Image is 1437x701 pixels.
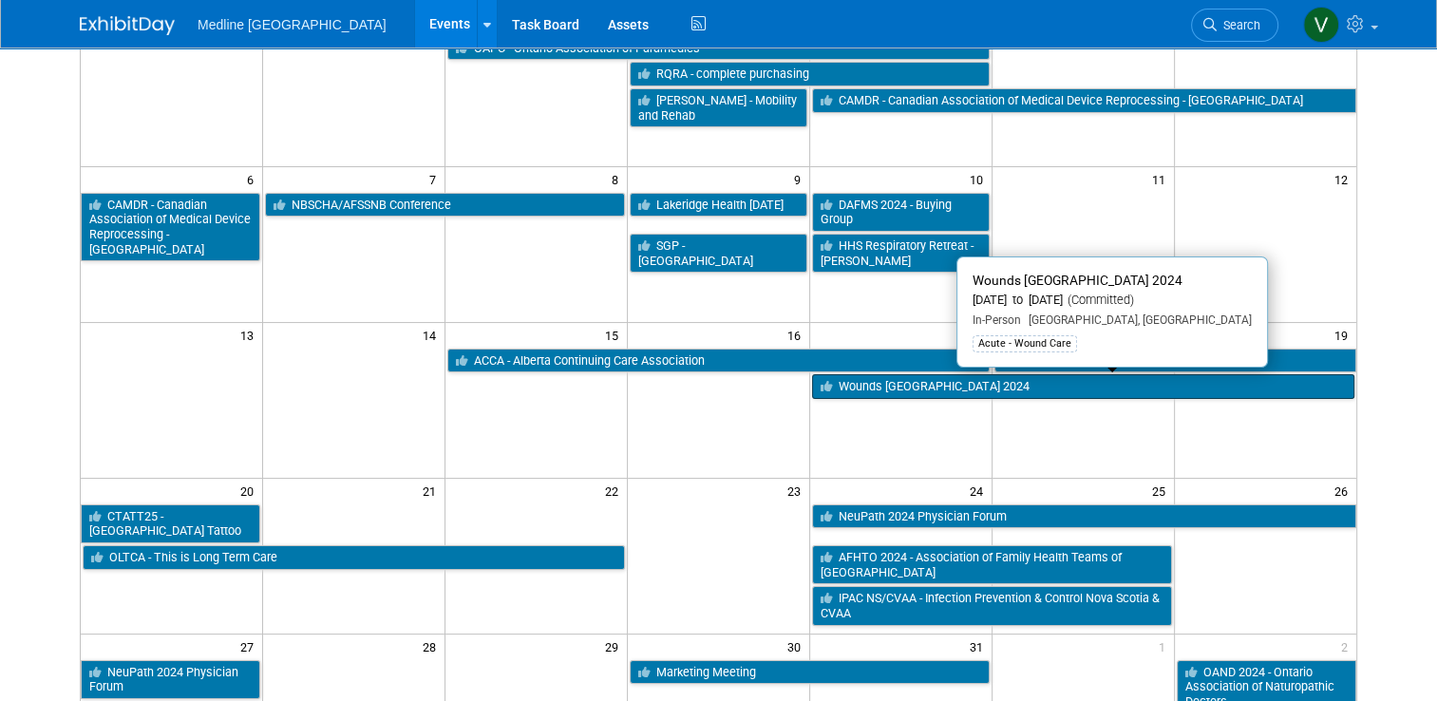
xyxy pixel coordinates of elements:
[812,193,990,232] a: DAFMS 2024 - Buying Group
[447,349,990,373] a: ACCA - Alberta Continuing Care Association
[421,323,444,347] span: 14
[785,635,809,658] span: 30
[973,293,1252,309] div: [DATE] to [DATE]
[973,273,1182,288] span: Wounds [GEOGRAPHIC_DATA] 2024
[1217,18,1260,32] span: Search
[792,167,809,191] span: 9
[1303,7,1339,43] img: Vahid Mohammadi
[812,586,1172,625] a: IPAC NS/CVAA - Infection Prevention & Control Nova Scotia & CVAA
[630,193,807,218] a: Lakeridge Health [DATE]
[1339,635,1356,658] span: 2
[603,635,627,658] span: 29
[603,323,627,347] span: 15
[265,193,625,218] a: NBSCHA/AFSSNB Conference
[968,167,992,191] span: 10
[973,313,1021,327] span: In-Person
[1150,479,1174,502] span: 25
[238,635,262,658] span: 27
[1157,635,1174,658] span: 1
[1021,313,1252,327] span: [GEOGRAPHIC_DATA], [GEOGRAPHIC_DATA]
[812,504,1356,529] a: NeuPath 2024 Physician Forum
[1191,9,1278,42] a: Search
[245,167,262,191] span: 6
[785,479,809,502] span: 23
[785,323,809,347] span: 16
[1063,293,1134,307] span: (Committed)
[1333,479,1356,502] span: 26
[198,17,387,32] span: Medline [GEOGRAPHIC_DATA]
[427,167,444,191] span: 7
[812,234,990,273] a: HHS Respiratory Retreat - [PERSON_NAME]
[812,545,1172,584] a: AFHTO 2024 - Association of Family Health Teams of [GEOGRAPHIC_DATA]
[1333,323,1356,347] span: 19
[968,479,992,502] span: 24
[630,234,807,273] a: SGP - [GEOGRAPHIC_DATA]
[80,16,175,35] img: ExhibitDay
[421,635,444,658] span: 28
[238,323,262,347] span: 13
[812,374,1354,399] a: Wounds [GEOGRAPHIC_DATA] 2024
[610,167,627,191] span: 8
[421,479,444,502] span: 21
[973,335,1077,352] div: Acute - Wound Care
[81,660,260,699] a: NeuPath 2024 Physician Forum
[630,62,990,86] a: RQRA - complete purchasing
[81,193,260,262] a: CAMDR - Canadian Association of Medical Device Reprocessing - [GEOGRAPHIC_DATA]
[1150,167,1174,191] span: 11
[630,660,990,685] a: Marketing Meeting
[1333,167,1356,191] span: 12
[238,479,262,502] span: 20
[83,545,625,570] a: OLTCA - This is Long Term Care
[968,635,992,658] span: 31
[81,504,260,543] a: CTATT25 - [GEOGRAPHIC_DATA] Tattoo
[603,479,627,502] span: 22
[630,88,807,127] a: [PERSON_NAME] - Mobility and Rehab
[812,88,1356,113] a: CAMDR - Canadian Association of Medical Device Reprocessing - [GEOGRAPHIC_DATA]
